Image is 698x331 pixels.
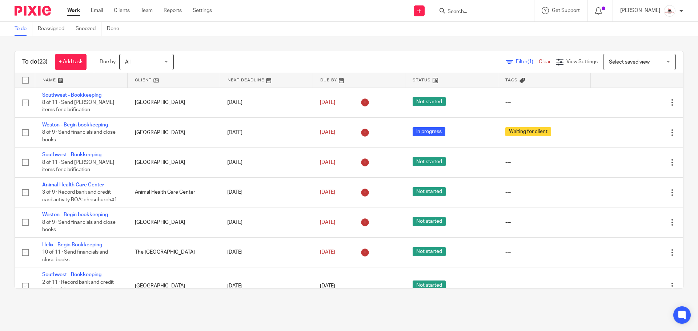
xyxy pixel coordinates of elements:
[107,22,125,36] a: Done
[42,212,108,217] a: Weston - Begin bookkeeping
[413,187,446,196] span: Not started
[516,59,539,64] span: Filter
[320,190,335,195] span: [DATE]
[42,220,116,233] span: 8 of 9 · Send financials and close books
[38,22,70,36] a: Reassigned
[37,59,48,65] span: (23)
[413,217,446,226] span: Not started
[320,100,335,105] span: [DATE]
[220,237,313,267] td: [DATE]
[128,207,220,237] td: [GEOGRAPHIC_DATA]
[128,148,220,177] td: [GEOGRAPHIC_DATA]
[505,78,518,82] span: Tags
[42,280,114,300] span: 2 of 11 · Record bank and credit card activity chase:dvmbookkeeping23
[67,7,80,14] a: Work
[91,7,103,14] a: Email
[164,7,182,14] a: Reports
[620,7,660,14] p: [PERSON_NAME]
[42,160,114,173] span: 8 of 11 · Send [PERSON_NAME] items for clarification
[42,93,101,98] a: Southwest - Bookkeeping
[413,157,446,166] span: Not started
[447,9,512,15] input: Search
[413,97,446,106] span: Not started
[125,60,131,65] span: All
[42,190,117,202] span: 3 of 9 · Record bank and credit card activity BOA: chrischurch#1
[552,8,580,13] span: Get Support
[42,250,108,262] span: 10 of 11 · Send financials and close books
[55,54,87,70] a: + Add task
[220,207,313,237] td: [DATE]
[220,88,313,117] td: [DATE]
[505,159,583,166] div: ---
[664,5,675,17] img: EtsyProfilePhoto.jpg
[42,182,104,187] a: Animal Health Care Center
[320,130,335,135] span: [DATE]
[42,100,114,113] span: 8 of 11 · Send [PERSON_NAME] items for clarification
[320,283,335,288] span: [DATE]
[22,58,48,66] h1: To do
[42,130,116,143] span: 8 of 9 · Send financials and close books
[320,220,335,225] span: [DATE]
[527,59,533,64] span: (1)
[220,177,313,207] td: [DATE]
[413,280,446,290] span: Not started
[220,117,313,147] td: [DATE]
[505,127,551,136] span: Waiting for client
[100,58,116,65] p: Due by
[566,59,598,64] span: View Settings
[128,88,220,117] td: [GEOGRAPHIC_DATA]
[505,249,583,256] div: ---
[539,59,551,64] a: Clear
[15,6,51,16] img: Pixie
[42,272,101,277] a: Southwest - Bookkeeping
[413,247,446,256] span: Not started
[193,7,212,14] a: Settings
[320,160,335,165] span: [DATE]
[505,189,583,196] div: ---
[220,267,313,305] td: [DATE]
[128,267,220,305] td: [GEOGRAPHIC_DATA]
[15,22,32,36] a: To do
[413,127,445,136] span: In progress
[505,99,583,106] div: ---
[42,122,108,128] a: Weston - Begin bookkeeping
[76,22,101,36] a: Snoozed
[114,7,130,14] a: Clients
[42,242,102,247] a: Helix - Begin Bookkeeping
[505,219,583,226] div: ---
[609,60,650,65] span: Select saved view
[128,237,220,267] td: The [GEOGRAPHIC_DATA]
[505,282,583,290] div: ---
[128,177,220,207] td: Animal Health Care Center
[320,250,335,255] span: [DATE]
[220,148,313,177] td: [DATE]
[128,117,220,147] td: [GEOGRAPHIC_DATA]
[42,152,101,157] a: Southwest - Bookkeeping
[141,7,153,14] a: Team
